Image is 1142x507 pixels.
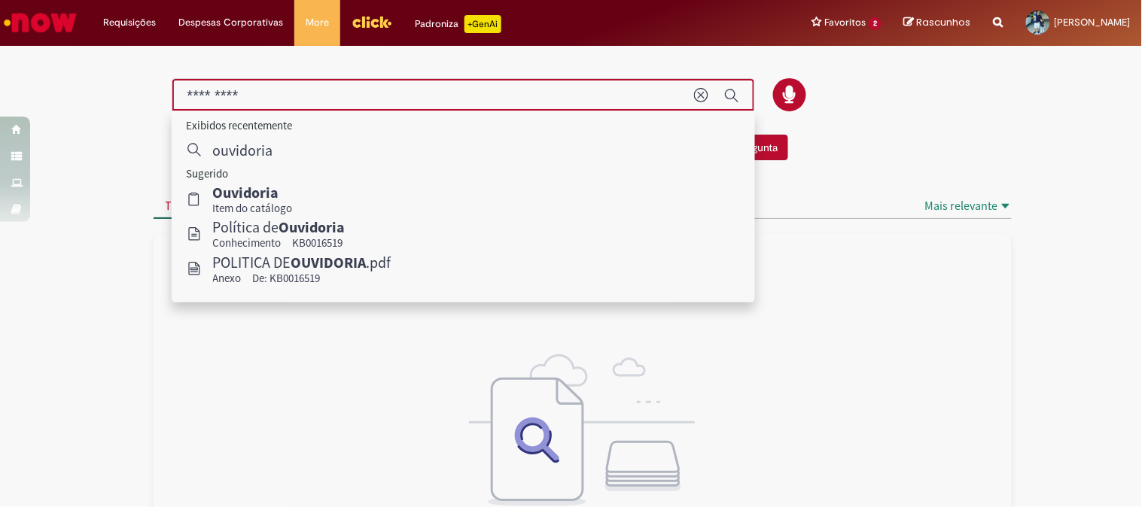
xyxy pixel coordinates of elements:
span: More [306,15,329,30]
img: ServiceNow [2,8,79,38]
span: Requisições [103,15,156,30]
span: Rascunhos [917,15,971,29]
a: Rascunhos [904,16,971,30]
p: +GenAi [464,15,501,33]
div: Padroniza [415,15,501,33]
span: 2 [869,17,882,30]
span: Favoritos [824,15,866,30]
span: Despesas Corporativas [178,15,283,30]
img: click_logo_yellow_360x200.png [352,11,392,33]
span: [PERSON_NAME] [1055,16,1131,29]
